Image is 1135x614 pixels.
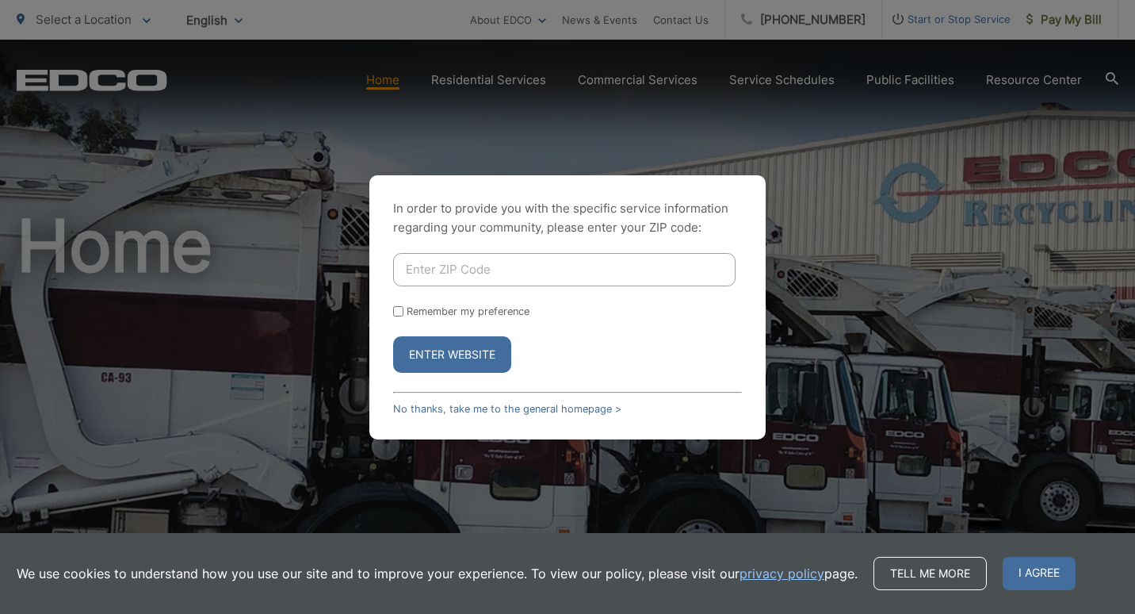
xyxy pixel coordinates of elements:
span: I agree [1003,557,1076,590]
a: Tell me more [873,557,987,590]
p: In order to provide you with the specific service information regarding your community, please en... [393,199,742,237]
a: privacy policy [739,564,824,583]
input: Enter ZIP Code [393,253,736,286]
p: We use cookies to understand how you use our site and to improve your experience. To view our pol... [17,564,858,583]
button: Enter Website [393,336,511,373]
label: Remember my preference [407,305,529,317]
a: No thanks, take me to the general homepage > [393,403,621,415]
